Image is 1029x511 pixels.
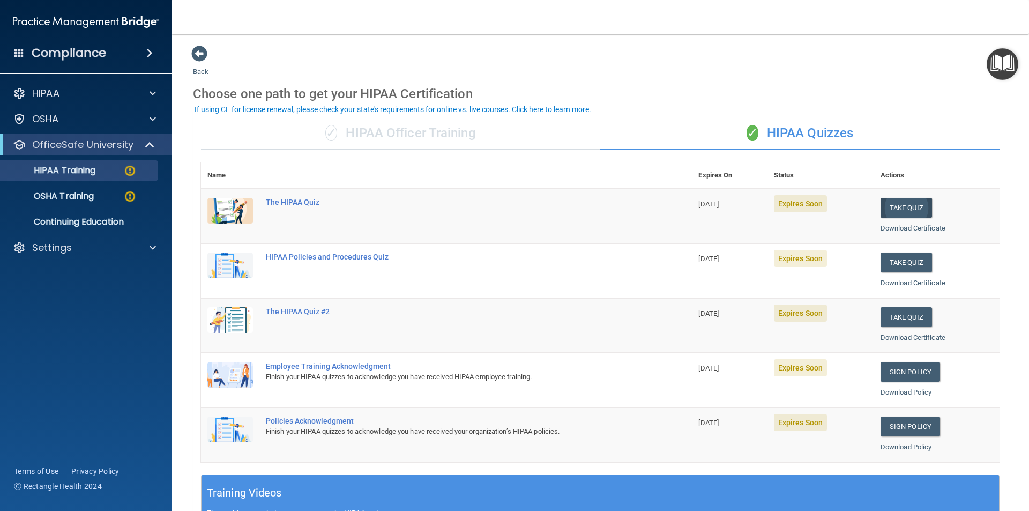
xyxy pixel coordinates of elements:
img: warning-circle.0cc9ac19.png [123,190,137,203]
p: Continuing Education [7,217,153,227]
h4: Compliance [32,46,106,61]
span: [DATE] [698,364,719,372]
div: Finish your HIPAA quizzes to acknowledge you have received your organization’s HIPAA policies. [266,425,638,438]
div: Choose one path to get your HIPAA Certification [193,78,1008,109]
a: Sign Policy [881,417,940,436]
div: If using CE for license renewal, please check your state's requirements for online vs. live cours... [195,106,591,113]
span: Expires Soon [774,305,827,322]
a: Download Policy [881,443,932,451]
button: Take Quiz [881,198,932,218]
div: The HIPAA Quiz #2 [266,307,638,316]
p: HIPAA [32,87,59,100]
p: OSHA [32,113,59,125]
span: [DATE] [698,255,719,263]
span: [DATE] [698,419,719,427]
span: ✓ [325,125,337,141]
a: Privacy Policy [71,466,120,477]
a: OfficeSafe University [13,138,155,151]
p: HIPAA Training [7,165,95,176]
div: HIPAA Quizzes [600,117,1000,150]
span: ✓ [747,125,758,141]
p: OSHA Training [7,191,94,202]
span: Expires Soon [774,250,827,267]
span: Ⓒ Rectangle Health 2024 [14,481,102,492]
div: HIPAA Policies and Procedures Quiz [266,253,638,261]
span: Expires Soon [774,195,827,212]
div: Policies Acknowledgment [266,417,638,425]
div: HIPAA Officer Training [201,117,600,150]
h5: Training Videos [207,484,282,502]
a: Download Certificate [881,334,945,342]
a: Download Certificate [881,279,945,287]
div: The HIPAA Quiz [266,198,638,206]
img: warning-circle.0cc9ac19.png [123,164,137,177]
span: Expires Soon [774,414,827,431]
button: If using CE for license renewal, please check your state's requirements for online vs. live cours... [193,104,593,115]
button: Take Quiz [881,307,932,327]
th: Status [767,162,874,189]
button: Take Quiz [881,253,932,272]
span: [DATE] [698,309,719,317]
span: Expires Soon [774,359,827,376]
a: Download Certificate [881,224,945,232]
img: PMB logo [13,11,159,33]
div: Finish your HIPAA quizzes to acknowledge you have received HIPAA employee training. [266,371,638,383]
a: OSHA [13,113,156,125]
span: [DATE] [698,200,719,208]
a: Back [193,55,208,76]
a: Terms of Use [14,466,58,477]
div: Employee Training Acknowledgment [266,362,638,371]
a: Settings [13,241,156,254]
p: OfficeSafe University [32,138,133,151]
button: Open Resource Center [987,48,1018,80]
th: Actions [874,162,1000,189]
a: Sign Policy [881,362,940,382]
a: HIPAA [13,87,156,100]
th: Expires On [692,162,767,189]
p: Settings [32,241,72,254]
th: Name [201,162,259,189]
a: Download Policy [881,388,932,396]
